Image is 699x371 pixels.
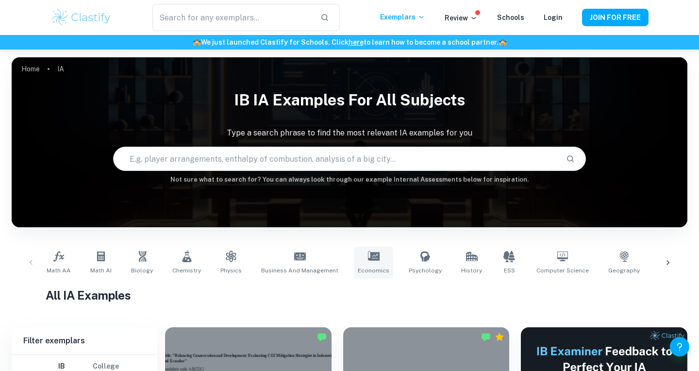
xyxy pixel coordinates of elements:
img: Clastify logo [50,8,112,27]
a: here [349,38,364,46]
h6: Not sure what to search for? You can always look through our example Internal Assessments below f... [12,175,687,185]
span: Math AA [47,266,71,275]
span: Math AI [90,266,112,275]
span: Physics [220,266,242,275]
img: Marked [481,332,491,342]
input: Search for any exemplars... [152,4,313,31]
button: Search [562,151,579,167]
span: Psychology [409,266,442,275]
span: Biology [131,266,153,275]
p: Type a search phrase to find the most relevant IA examples for you [12,127,687,139]
span: 🏫 [499,38,507,46]
span: ESS [504,266,515,275]
button: JOIN FOR FREE [582,9,649,26]
h1: IB IA examples for all subjects [12,84,687,116]
h6: We just launched Clastify for Schools. Click to learn how to become a school partner. [2,37,697,48]
p: IA [57,64,64,74]
span: Economics [358,266,389,275]
h6: Filter exemplars [12,327,157,354]
button: Help and Feedback [670,337,689,356]
span: Business and Management [261,266,338,275]
a: Home [21,62,40,76]
input: E.g. player arrangements, enthalpy of combustion, analysis of a big city... [114,145,558,172]
div: Premium [495,332,504,342]
img: Marked [317,332,327,342]
h1: All IA Examples [46,287,654,304]
a: Schools [497,14,524,21]
span: Chemistry [172,266,201,275]
span: 🏫 [193,38,201,46]
p: Exemplars [380,12,425,22]
p: Review [445,13,478,23]
span: History [461,266,482,275]
span: Computer Science [536,266,589,275]
span: Geography [608,266,640,275]
a: Login [544,14,563,21]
